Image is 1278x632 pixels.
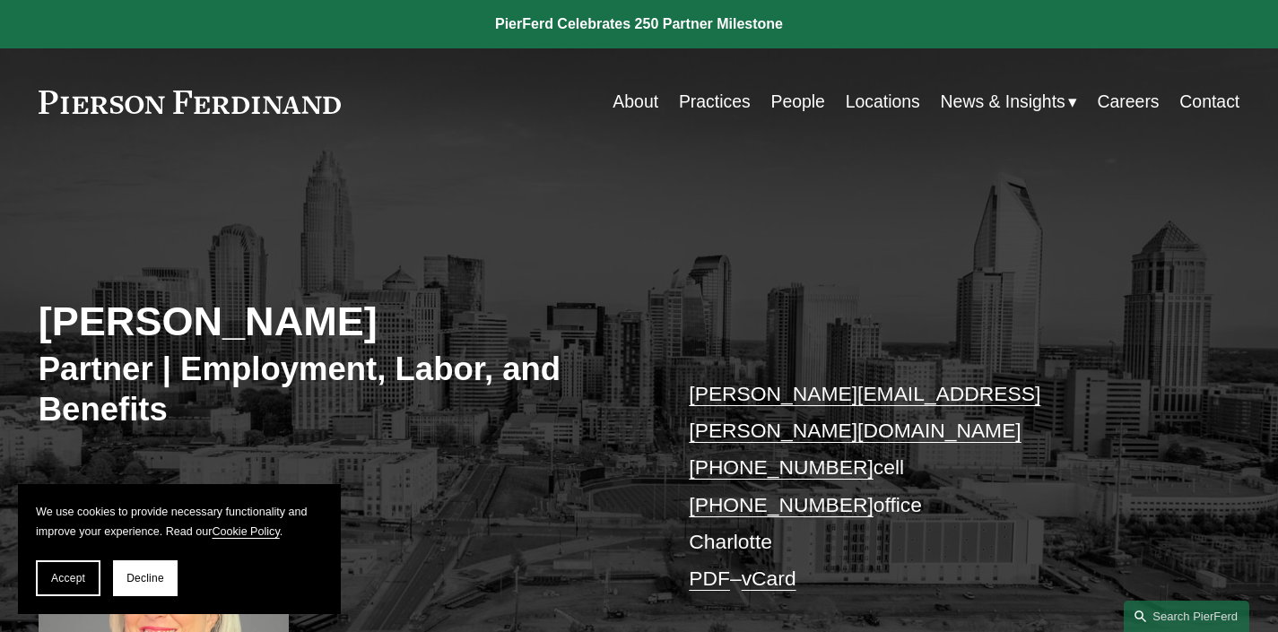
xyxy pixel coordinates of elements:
[941,86,1065,117] span: News & Insights
[689,455,874,479] a: [PHONE_NUMBER]
[39,349,639,429] h3: Partner | Employment, Labor, and Benefits
[689,493,874,516] a: [PHONE_NUMBER]
[113,560,178,596] button: Decline
[51,572,85,584] span: Accept
[689,382,1040,442] a: [PERSON_NAME][EMAIL_ADDRESS][PERSON_NAME][DOMAIN_NAME]
[941,84,1077,119] a: folder dropdown
[1179,84,1239,119] a: Contact
[212,525,279,538] a: Cookie Policy
[679,84,751,119] a: Practices
[689,567,730,590] a: PDF
[39,298,639,347] h2: [PERSON_NAME]
[18,484,341,614] section: Cookie banner
[613,84,658,119] a: About
[36,502,323,542] p: We use cookies to provide necessary functionality and improve your experience. Read our .
[846,84,920,119] a: Locations
[742,567,796,590] a: vCard
[1098,84,1160,119] a: Careers
[770,84,824,119] a: People
[126,572,164,584] span: Decline
[1124,601,1249,632] a: Search this site
[36,560,100,596] button: Accept
[689,376,1189,597] p: cell office Charlotte –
